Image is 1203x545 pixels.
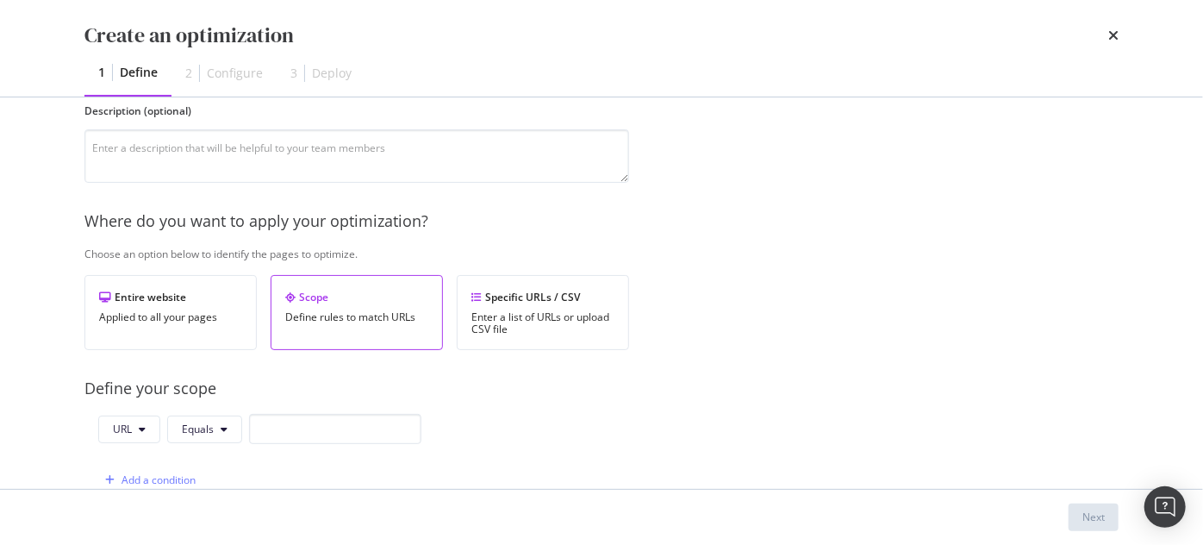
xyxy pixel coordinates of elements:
[84,21,294,50] div: Create an optimization
[207,65,263,82] div: Configure
[167,416,242,443] button: Equals
[99,311,242,323] div: Applied to all your pages
[290,65,297,82] div: 3
[1108,21,1119,50] div: times
[312,65,352,82] div: Deploy
[471,290,614,304] div: Specific URLs / CSV
[99,290,242,304] div: Entire website
[285,290,428,304] div: Scope
[84,103,629,118] label: Description (optional)
[185,65,192,82] div: 2
[120,64,158,81] div: Define
[98,416,160,443] button: URL
[113,422,132,436] span: URL
[98,64,105,81] div: 1
[122,473,196,487] div: Add a condition
[1069,504,1119,531] button: Next
[1082,510,1105,524] div: Next
[98,467,196,494] button: Add a condition
[1144,486,1186,528] div: Open Intercom Messenger
[471,311,614,335] div: Enter a list of URLs or upload CSV file
[285,311,428,323] div: Define rules to match URLs
[182,422,214,436] span: Equals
